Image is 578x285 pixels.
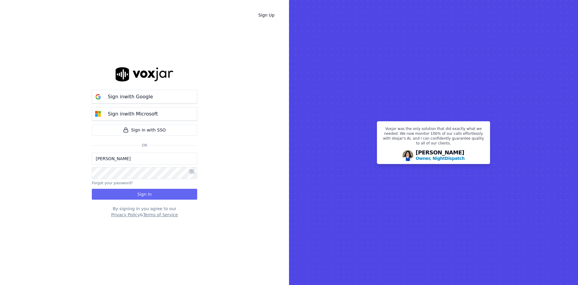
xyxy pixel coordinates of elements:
[92,124,197,136] a: Sign in with SSO
[92,189,197,200] button: Sign In
[92,108,104,120] img: microsoft Sign in button
[416,155,465,161] p: Owner, NightDispatch
[92,181,133,185] button: Forgot your password?
[143,212,178,218] button: Terms of Service
[108,93,153,100] p: Sign in with Google
[416,150,465,161] div: [PERSON_NAME]
[92,107,197,121] button: Sign inwith Microsoft
[139,143,150,148] span: Or
[402,150,413,161] img: Avatar
[111,212,140,218] button: Privacy Policy
[92,91,104,103] img: google Sign in button
[381,126,486,148] p: Voxjar was the only solution that did exactly what we needed. We now monitor 100% of our calls ef...
[108,110,158,118] p: Sign in with Microsoft
[92,90,197,103] button: Sign inwith Google
[92,206,197,218] div: By signing in you agree to our &
[253,10,279,21] a: Sign Up
[116,67,173,81] img: logo
[92,153,197,165] input: Email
